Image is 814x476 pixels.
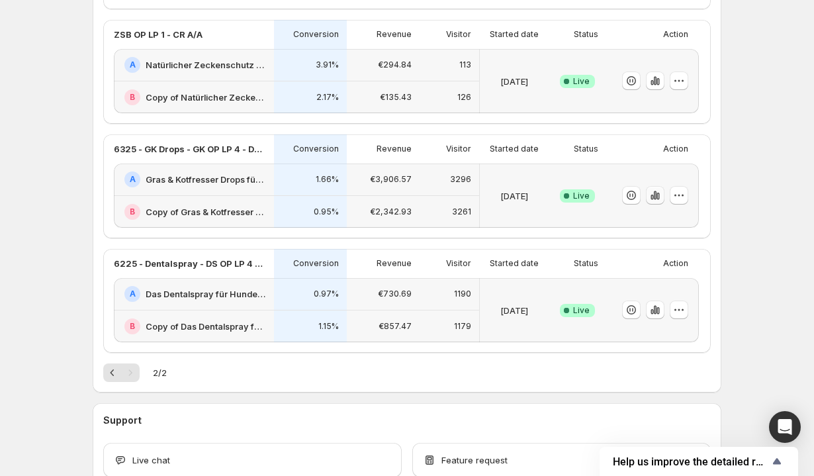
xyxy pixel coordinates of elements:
[316,60,339,70] p: 3.91%
[574,258,598,269] p: Status
[441,453,508,467] span: Feature request
[153,366,167,379] span: 2 / 2
[103,363,140,382] nav: Pagination
[377,29,412,40] p: Revenue
[459,60,471,70] p: 113
[380,92,412,103] p: €135.43
[318,321,339,332] p: 1.15%
[114,257,266,270] p: 6225 - Dentalspray - DS OP LP 4 - Offer - (1,3,6) vs. (CFO)
[769,411,801,443] div: Open Intercom Messenger
[573,76,590,87] span: Live
[293,29,339,40] p: Conversion
[103,414,142,427] h3: Support
[314,207,339,217] p: 0.95%
[293,144,339,154] p: Conversion
[146,320,266,333] h2: Copy of Das Dentalspray für Hunde: Jetzt Neukunden Deal sichern!-v1
[146,205,266,218] h2: Copy of Gras & Kotfresser Drops für Hunde: Jetzt Neukunden Deal sichern!-v1
[316,174,339,185] p: 1.66%
[663,29,688,40] p: Action
[114,28,203,41] p: ZSB OP LP 1 - CR A/A
[146,91,266,104] h2: Copy of Natürlicher Zeckenschutz für Hunde: Jetzt Neukunden Deal sichern!
[574,144,598,154] p: Status
[490,258,539,269] p: Started date
[378,289,412,299] p: €730.69
[378,60,412,70] p: €294.84
[146,287,266,301] h2: Das Dentalspray für Hunde: Jetzt Neukunden Deal sichern!-v1
[377,144,412,154] p: Revenue
[446,258,471,269] p: Visitor
[370,174,412,185] p: €3,906.57
[457,92,471,103] p: 126
[613,453,785,469] button: Show survey - Help us improve the detailed report for A/B campaigns
[130,174,136,185] h2: A
[446,144,471,154] p: Visitor
[132,453,170,467] span: Live chat
[613,455,769,468] span: Help us improve the detailed report for A/B campaigns
[130,289,136,299] h2: A
[314,289,339,299] p: 0.97%
[500,75,528,88] p: [DATE]
[114,142,266,156] p: 6325 - GK Drops - GK OP LP 4 - Design - (1,3,6) vs. (CFO)
[450,174,471,185] p: 3296
[574,29,598,40] p: Status
[454,289,471,299] p: 1190
[146,58,266,71] h2: Natürlicher Zeckenschutz für Hunde: Jetzt Neukunden Deal sichern!
[500,189,528,203] p: [DATE]
[446,29,471,40] p: Visitor
[146,173,266,186] h2: Gras & Kotfresser Drops für Hunde: Jetzt Neukunden Deal sichern!-v1
[454,321,471,332] p: 1179
[490,29,539,40] p: Started date
[500,304,528,317] p: [DATE]
[316,92,339,103] p: 2.17%
[573,305,590,316] span: Live
[103,363,122,382] button: Previous
[293,258,339,269] p: Conversion
[130,321,135,332] h2: B
[663,258,688,269] p: Action
[370,207,412,217] p: €2,342.93
[130,207,135,217] h2: B
[663,144,688,154] p: Action
[490,144,539,154] p: Started date
[377,258,412,269] p: Revenue
[130,60,136,70] h2: A
[379,321,412,332] p: €857.47
[573,191,590,201] span: Live
[452,207,471,217] p: 3261
[130,92,135,103] h2: B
